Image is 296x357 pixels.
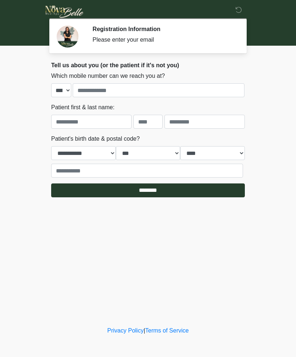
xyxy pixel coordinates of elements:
[92,35,234,44] div: Please enter your email
[107,327,144,334] a: Privacy Policy
[57,26,79,48] img: Agent Avatar
[92,26,234,33] h2: Registration Information
[144,327,145,334] a: |
[51,103,114,112] label: Patient first & last name:
[44,5,85,18] img: Novabelle medspa Logo
[145,327,189,334] a: Terms of Service
[51,72,165,80] label: Which mobile number can we reach you at?
[51,134,140,143] label: Patient's birth date & postal code?
[51,62,245,69] h2: Tell us about you (or the patient if it's not you)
